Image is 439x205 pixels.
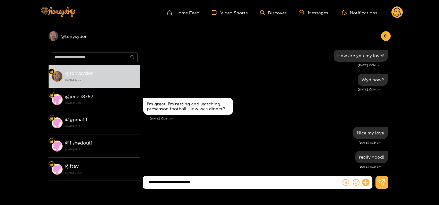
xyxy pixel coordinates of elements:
strong: [DATE] 17:13 [65,123,137,129]
img: Fan Level [50,140,53,143]
strong: [DATE] 15:28 [65,100,137,106]
div: Messages [299,9,328,16]
strong: @ fishedout1 [65,140,92,145]
div: Aug. 16, 10:34 pm [334,49,388,62]
div: really good! [359,155,384,159]
strong: @ ftay [65,163,79,169]
img: Fan Level [50,93,53,97]
div: [DATE] 11:39 pm [143,165,381,169]
span: smile [353,179,360,186]
button: arrow-left [381,31,391,41]
a: Discover [260,10,287,15]
div: Nice my love [357,130,384,135]
img: conversation [52,94,63,105]
button: Notifications [340,9,379,16]
strong: @ gpma19 [65,117,87,122]
span: dollar [342,179,349,186]
div: Aug. 16, 11:39 pm [353,127,388,139]
img: conversation [52,71,63,82]
span: search [130,55,135,60]
div: Wyd now? [361,77,384,82]
img: Fan Level [50,70,53,74]
div: [DATE] 10:35 pm [150,116,388,121]
strong: [DATE] 21:13 [65,147,137,152]
span: home [167,10,175,15]
button: dollar [341,178,350,187]
div: [DATE] 10:34 pm [143,63,381,68]
div: [DATE] 11:39 pm [143,141,381,145]
span: video-camera [212,10,220,15]
strong: @ tonysydor [65,71,93,76]
strong: [DATE] 23:39 [65,77,137,82]
img: conversation [52,141,63,152]
div: [DATE] 10:34 pm [143,87,381,92]
img: conversation [52,164,63,175]
img: Fan Level [50,163,53,167]
strong: @ joeee8752 [65,94,93,99]
a: Video Shorts [212,10,248,15]
strong: [DATE] 03:00 [65,170,137,175]
img: conversation [52,117,63,128]
div: @tonysydor [49,31,140,41]
img: Fan Level [50,116,53,120]
div: How are you my love? [337,53,384,58]
span: arrow-left [383,34,388,39]
div: I'm great. I'm resting and watching preseason football. How was dinner? [147,101,229,111]
div: Aug. 16, 10:34 pm [358,74,388,86]
div: Aug. 16, 11:39 pm [355,151,388,163]
a: Home Feed [167,10,199,15]
div: Aug. 16, 10:35 pm [143,98,233,115]
button: search [128,53,137,62]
